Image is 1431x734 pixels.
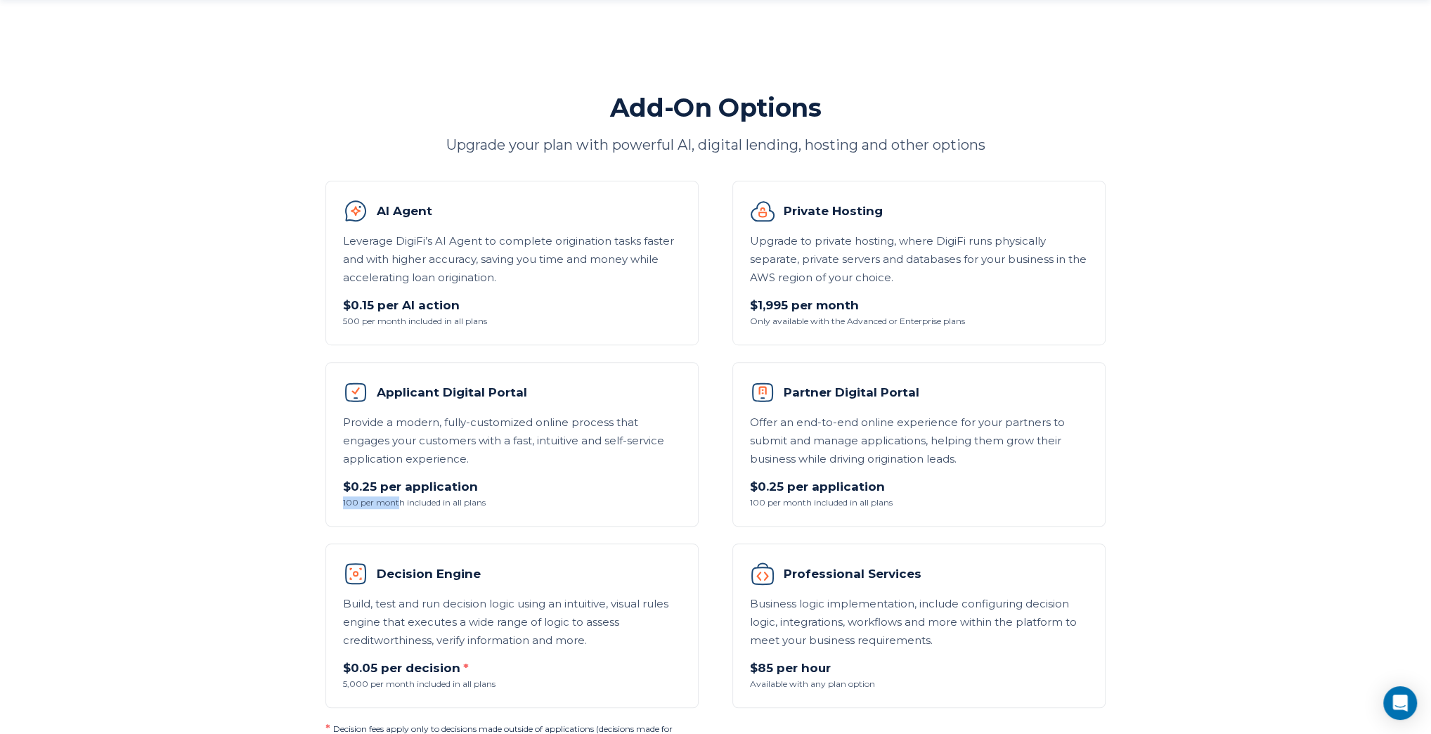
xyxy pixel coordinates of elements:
[325,91,1106,124] h2: Add-On Options
[750,561,1088,586] h3: Professional Services
[750,315,1088,328] span: Only available with the Advanced or Enterprise plans
[750,496,1088,509] span: 100 per month included in all plans
[750,232,1088,287] p: Upgrade to private hosting, where DigiFi runs physically separate, private servers and databases ...
[750,595,1088,650] p: Business logic implementation, include configuring decision logic, integrations, workflows and mo...
[343,477,681,496] p: $0.25 per application
[343,595,681,650] p: Build, test and run decision logic using an intuitive, visual rules engine that executes a wide r...
[750,658,1088,678] p: $85 per hour
[750,678,1088,690] span: Available with any plan option
[343,380,681,405] h3: Applicant Digital Portal
[343,413,681,468] p: Provide a modern, fully-customized online process that engages your customers with a fast, intuit...
[750,413,1088,468] p: Offer an end-to-end online experience for your partners to submit and manage applications, helpin...
[343,496,681,509] span: 100 per month included in all plans
[750,198,1088,224] h3: Private Hosting
[343,315,681,328] span: 500 per month included in all plans
[325,135,1106,155] p: Upgrade your plan with powerful AI, digital lending, hosting and other options
[343,232,681,287] p: Leverage DigiFi’s AI Agent to complete origination tasks faster and with higher accuracy, saving ...
[343,561,681,586] h3: Decision Engine
[750,295,1088,315] p: $1,995 per month
[1383,686,1417,720] div: Open Intercom Messenger
[343,678,681,690] span: 5,000 per month included in all plans
[750,477,1088,496] p: $0.25 per application
[750,380,1088,405] h3: Partner Digital Portal
[343,295,681,315] p: $0.15 per AI action
[343,198,681,224] h3: AI Agent
[343,658,681,678] p: $0.05 per decision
